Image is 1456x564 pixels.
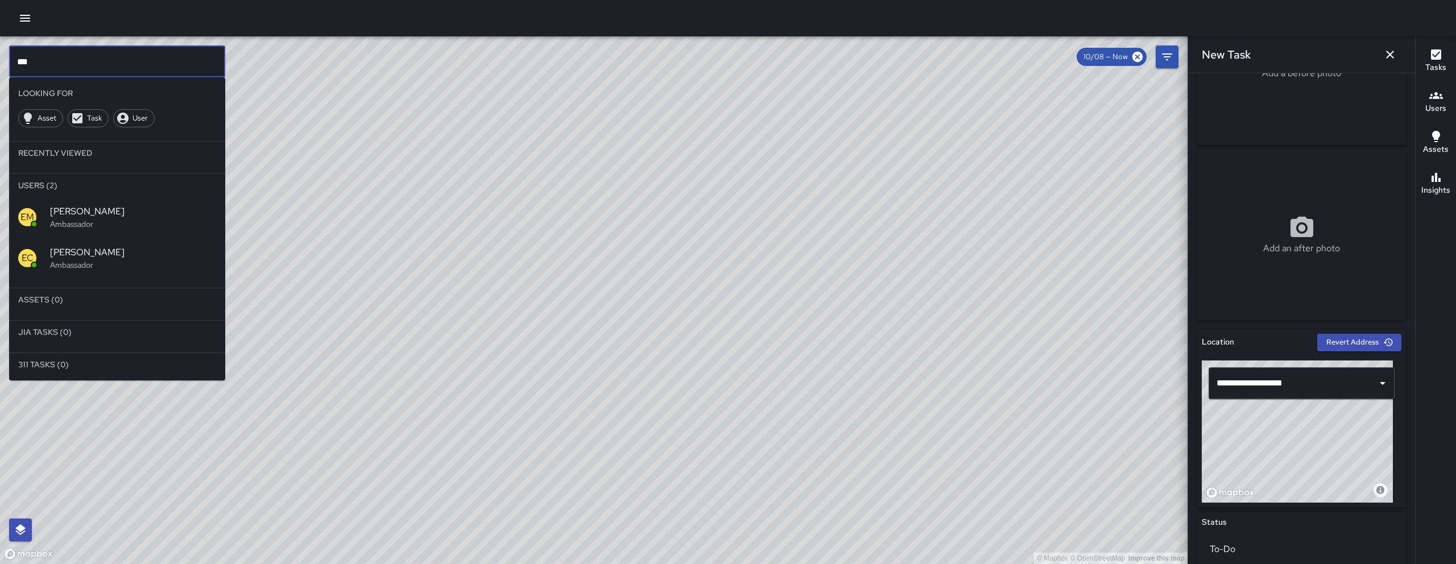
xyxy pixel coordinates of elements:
[9,197,225,238] div: EM[PERSON_NAME]Ambassador
[1421,184,1450,197] h6: Insights
[113,109,155,127] div: User
[9,142,225,164] li: Recently Viewed
[22,251,34,265] p: EC
[1423,143,1449,156] h6: Assets
[31,113,63,124] span: Asset
[9,238,225,279] div: EC[PERSON_NAME]Ambassador
[1375,375,1391,391] button: Open
[18,109,63,127] div: Asset
[9,321,225,343] li: Jia Tasks (0)
[9,353,225,376] li: 311 Tasks (0)
[1202,336,1234,349] h6: Location
[50,205,216,218] span: [PERSON_NAME]
[50,259,216,271] p: Ambassador
[1263,242,1340,255] p: Add an after photo
[68,109,109,127] div: Task
[1156,45,1178,68] button: Filters
[1416,123,1456,164] button: Assets
[1425,102,1446,115] h6: Users
[1077,51,1135,63] span: 10/08 — Now
[9,82,225,105] li: Looking For
[1210,542,1393,556] p: To-Do
[1317,334,1401,351] button: Revert Address
[81,113,108,124] span: Task
[1425,61,1446,74] h6: Tasks
[9,288,225,311] li: Assets (0)
[1262,67,1341,80] p: Add a before photo
[1416,82,1456,123] button: Users
[126,113,154,124] span: User
[1416,164,1456,205] button: Insights
[9,174,225,197] li: Users (2)
[1202,516,1227,529] h6: Status
[1077,48,1147,66] div: 10/08 — Now
[1202,45,1251,64] h6: New Task
[50,246,216,259] span: [PERSON_NAME]
[50,218,216,230] p: Ambassador
[1416,41,1456,82] button: Tasks
[20,210,34,224] p: EM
